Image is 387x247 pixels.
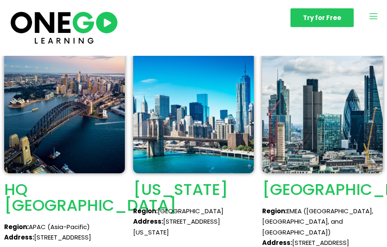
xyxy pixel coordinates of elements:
[133,216,254,237] p: [STREET_ADDRESS][US_STATE]
[133,207,158,215] strong: Region:
[303,15,341,21] span: Try for Free
[4,222,125,232] p: APAC (Asia-Pacific)
[4,52,125,173] img: Sydney
[133,182,254,197] h2: [US_STATE]
[133,52,254,173] img: New York
[4,232,125,243] p: [STREET_ADDRESS]
[262,52,383,173] img: London
[4,222,29,231] strong: Region:
[4,182,125,213] h2: HQ [GEOGRAPHIC_DATA]
[262,207,287,215] strong: Region:
[262,182,383,197] h2: [GEOGRAPHIC_DATA]
[133,206,254,217] p: [GEOGRAPHIC_DATA]
[262,238,292,247] strong: Address:
[290,8,354,27] a: Try for Free
[368,11,379,24] button: open-menu
[262,206,383,238] p: EMEA ([GEOGRAPHIC_DATA], [GEOGRAPHIC_DATA], and [GEOGRAPHIC_DATA])
[4,233,34,242] strong: Address:
[133,217,163,226] strong: Address:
